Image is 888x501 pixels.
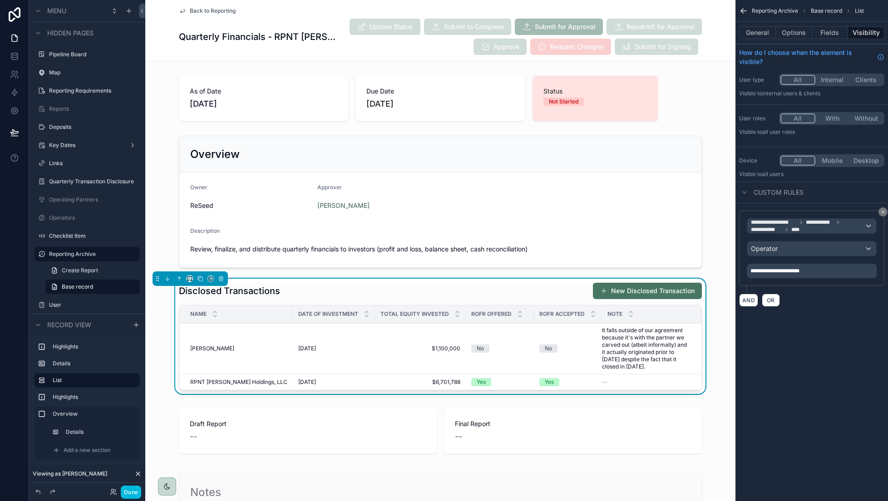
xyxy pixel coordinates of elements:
label: User roles [739,115,775,122]
label: Deposits [49,123,134,131]
a: [PERSON_NAME] [190,345,287,352]
a: New Disclosed Transaction [593,283,702,299]
label: Operating Partners [49,196,134,203]
a: RPNT [PERSON_NAME] Holdings, LLC [190,378,287,386]
button: All [780,113,815,123]
span: Hidden pages [47,29,94,38]
button: Desktop [849,156,883,166]
span: Viewing as [PERSON_NAME] [33,470,107,477]
h1: Disclosed Transactions [179,285,280,297]
button: Operator [747,241,877,256]
p: Visible to [739,90,884,97]
button: General [739,26,776,39]
span: Back to Reporting [190,7,236,15]
label: User type [739,76,775,83]
div: Yes [477,378,486,386]
p: Visible to [739,171,884,178]
button: All [780,75,815,85]
div: No [545,344,552,353]
span: Total Equity Invested [380,310,449,318]
a: It falls outside of our agreement because it's with the partner we carved out (albeit informally)... [602,327,691,370]
label: Overview [53,410,133,417]
button: Done [121,486,141,499]
span: Name [190,310,207,318]
a: $6,701,788 [380,378,460,386]
span: List [855,7,864,15]
button: All [780,156,815,166]
button: Without [849,113,883,123]
div: No [477,344,484,353]
span: Base record [811,7,842,15]
label: Reports [49,105,134,113]
span: Base record [62,283,93,290]
span: Date of Investment [298,310,358,318]
a: [DATE] [298,378,370,386]
label: Quarterly Transaction Disclosure [49,178,134,185]
button: With [815,113,849,123]
label: Reporting Requirements [49,87,134,94]
a: How do I choose when the element is visible? [739,48,884,66]
span: Custom rules [754,188,804,197]
label: Details [66,428,131,436]
a: No [471,344,528,353]
label: List [53,377,133,384]
span: [PERSON_NAME] [190,345,234,352]
span: -- [602,378,607,386]
label: Checklist Item [49,232,134,240]
p: Visible to [739,128,884,136]
span: all users [762,171,784,177]
span: How do I choose when the element is visible? [739,48,873,66]
span: Add a new section [64,447,110,454]
label: Key Dates [49,142,122,149]
span: Note [607,310,622,318]
span: [DATE] [298,345,316,352]
button: OR [762,294,780,307]
label: Highlights [53,393,133,401]
button: Mobile [815,156,849,166]
span: ROFR Accepted [539,310,585,318]
a: -- [602,378,691,386]
span: Menu [47,6,66,15]
span: All user roles [762,128,795,135]
a: Back to Reporting [179,7,236,15]
button: Clients [849,75,883,85]
button: AND [739,294,758,307]
a: Yes [539,378,597,386]
label: Details [53,360,133,367]
a: Pipeline Board [49,51,134,58]
label: Device [739,157,775,164]
button: Options [776,26,812,39]
label: Links [49,160,134,167]
span: Reporting Archive [752,7,798,15]
label: User [49,301,134,309]
a: Base record [45,280,140,294]
span: Record view [47,320,91,329]
a: $1,100,000 [380,345,460,352]
span: [DATE] [298,378,316,386]
span: Operator [751,245,778,252]
button: Fields [812,26,849,39]
a: Operators [49,214,134,221]
span: OR [765,297,777,304]
label: Map [49,69,134,76]
h1: Quarterly Financials - RPNT [PERSON_NAME] Holdings, LLC [179,30,337,43]
label: Reporting Archive [49,250,134,258]
button: Internal [815,75,849,85]
a: [DATE] [298,345,370,352]
span: Create Report [62,267,98,274]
